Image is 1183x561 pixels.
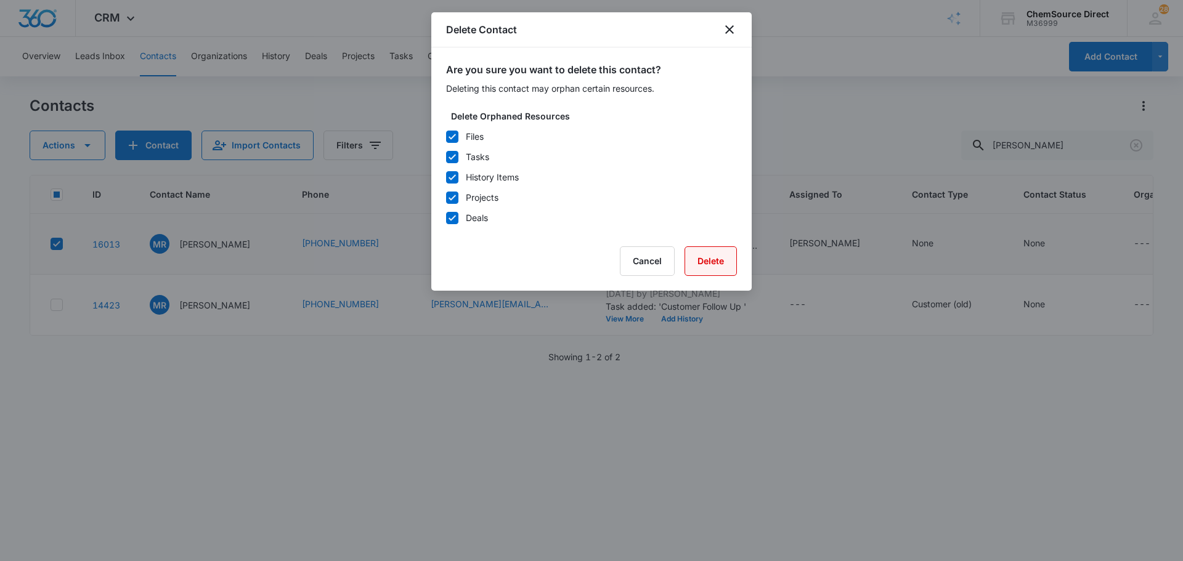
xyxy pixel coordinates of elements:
[446,22,517,37] h1: Delete Contact
[722,22,737,37] button: close
[466,191,498,204] div: Projects
[466,171,519,184] div: History Items
[451,110,742,123] label: Delete Orphaned Resources
[685,246,737,276] button: Delete
[466,130,484,143] div: Files
[466,211,488,224] div: Deals
[446,82,737,95] p: Deleting this contact may orphan certain resources.
[620,246,675,276] button: Cancel
[466,150,489,163] div: Tasks
[446,62,737,77] h2: Are you sure you want to delete this contact?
